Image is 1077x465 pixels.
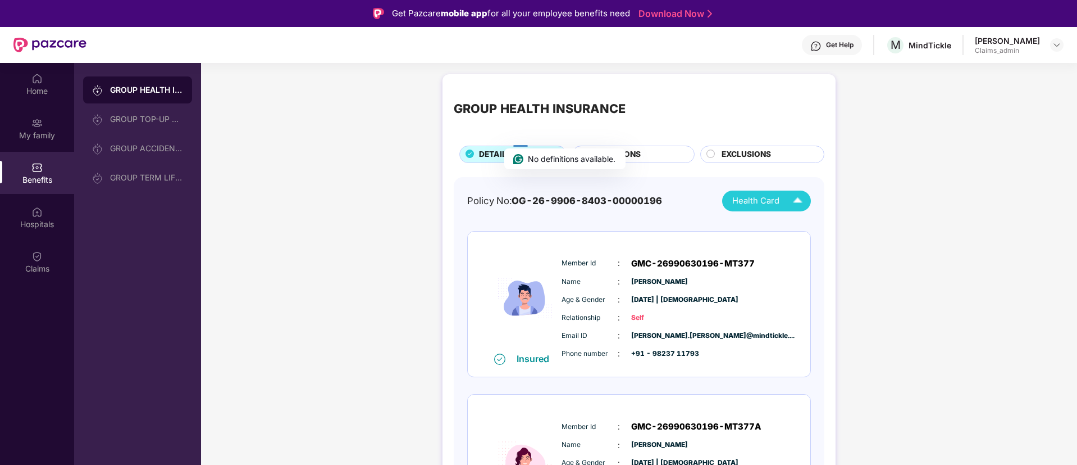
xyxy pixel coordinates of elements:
img: Stroke [708,8,712,20]
span: M [891,38,901,52]
img: Logo [373,8,384,19]
div: Claims_admin [975,46,1040,55]
img: svg+xml;base64,PHN2ZyBpZD0iRHJvcGRvd24tMzJ4MzIiIHhtbG5zPSJodHRwOi8vd3d3LnczLm9yZy8yMDAwL3N2ZyIgd2... [1052,40,1061,49]
img: New Pazcare Logo [13,38,86,52]
div: MindTickle [909,40,951,51]
div: Get Pazcare for all your employee benefits need [392,7,630,20]
strong: mobile app [441,8,487,19]
div: [PERSON_NAME] [975,35,1040,46]
div: Get Help [826,40,854,49]
img: svg+xml;base64,PHN2ZyBpZD0iSGVscC0zMngzMiIgeG1sbnM9Imh0dHA6Ly93d3cudzMub3JnLzIwMDAvc3ZnIiB3aWR0aD... [810,40,822,52]
a: Download Now [638,8,709,20]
